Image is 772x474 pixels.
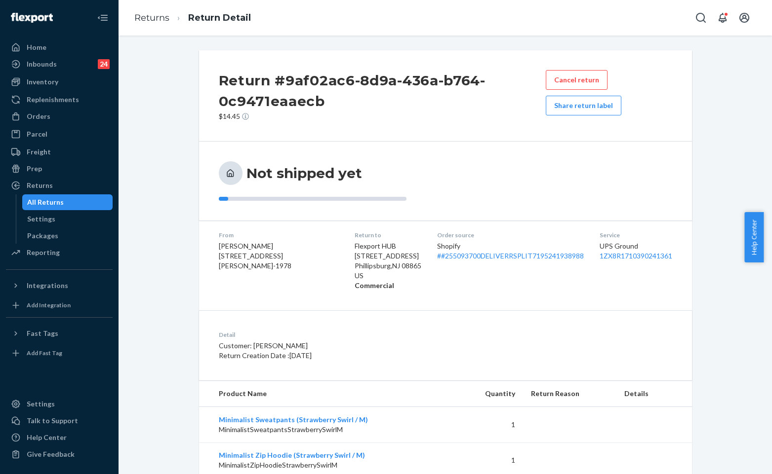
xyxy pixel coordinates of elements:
[11,13,53,23] img: Flexport logo
[6,430,113,445] a: Help Center
[27,416,78,426] div: Talk to Support
[27,59,57,69] div: Inbounds
[6,413,113,429] a: Talk to Support
[27,399,55,409] div: Settings
[355,281,394,290] strong: Commercial
[6,278,113,293] button: Integrations
[437,231,584,239] dt: Order source
[219,351,492,361] p: Return Creation Date : [DATE]
[219,330,492,339] dt: Detail
[355,231,421,239] dt: Return to
[134,12,169,23] a: Returns
[22,211,113,227] a: Settings
[219,242,291,270] span: [PERSON_NAME] [STREET_ADDRESS][PERSON_NAME]-1978
[744,212,764,262] button: Help Center
[600,242,638,250] span: UPS Ground
[27,248,60,257] div: Reporting
[27,147,51,157] div: Freight
[6,345,113,361] a: Add Fast Tag
[523,381,616,407] th: Return Reason
[600,252,672,260] a: 1ZX8R1710390241361
[355,251,421,261] p: [STREET_ADDRESS]
[437,252,584,260] a: ##255093700DELIVERRSPLIT7195241938988
[734,8,754,28] button: Open account menu
[27,214,55,224] div: Settings
[6,56,113,72] a: Inbounds24
[27,349,62,357] div: Add Fast Tag
[27,197,64,207] div: All Returns
[246,164,362,182] h3: Not shipped yet
[219,425,448,435] p: MinimalistSweatpantsStrawberrySwirlM
[6,92,113,108] a: Replenishments
[22,228,113,244] a: Packages
[27,281,68,291] div: Integrations
[219,341,492,351] p: Customer: [PERSON_NAME]
[691,8,711,28] button: Open Search Box
[219,415,368,424] a: Minimalist Sweatpants (Strawberry Swirl / M)
[6,297,113,313] a: Add Integration
[546,70,608,90] button: Cancel return
[27,433,67,442] div: Help Center
[6,161,113,177] a: Prep
[6,109,113,124] a: Orders
[355,271,421,281] p: US
[27,77,58,87] div: Inventory
[546,96,621,115] button: Share return label
[27,328,58,338] div: Fast Tags
[6,326,113,341] button: Fast Tags
[27,449,75,459] div: Give Feedback
[27,95,79,105] div: Replenishments
[93,8,113,28] button: Close Navigation
[6,245,113,260] a: Reporting
[27,111,50,121] div: Orders
[98,59,110,69] div: 24
[126,3,259,33] ol: breadcrumbs
[219,70,546,111] h2: Return #9af02ac6-8d9a-436a-b764-0c9471eaaecb
[6,446,113,462] button: Give Feedback
[6,39,113,55] a: Home
[27,181,53,190] div: Returns
[713,8,732,28] button: Open notifications
[188,12,251,23] a: Return Detail
[219,231,339,239] dt: From
[437,241,584,261] div: Shopify
[6,144,113,160] a: Freight
[27,231,58,241] div: Packages
[219,111,546,121] p: $14.45
[27,301,71,309] div: Add Integration
[600,231,672,239] dt: Service
[616,381,692,407] th: Details
[456,407,523,443] td: 1
[27,129,47,139] div: Parcel
[219,460,448,470] p: MinimalistZipHoodieStrawberrySwirlM
[6,396,113,412] a: Settings
[6,126,113,142] a: Parcel
[199,381,456,407] th: Product Name
[22,194,113,210] a: All Returns
[6,74,113,90] a: Inventory
[27,164,42,174] div: Prep
[27,42,46,52] div: Home
[355,261,421,271] p: Phillipsburg , NJ 08865
[219,451,365,459] a: Minimalist Zip Hoodie (Strawberry Swirl / M)
[355,241,421,251] p: Flexport HUB
[6,178,113,193] a: Returns
[456,381,523,407] th: Quantity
